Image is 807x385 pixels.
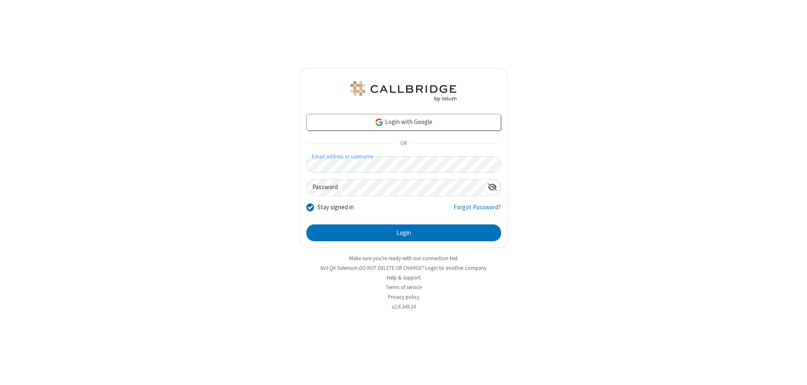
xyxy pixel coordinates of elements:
iframe: Chat [786,363,801,379]
input: Password [307,179,484,196]
li: v2.6.349.14 [300,303,508,311]
a: Terms of service [386,284,422,291]
label: Stay signed in [317,203,354,212]
input: Email address or username [306,156,501,173]
li: Not QA Selenium DO NOT DELETE OR CHANGE? [300,264,508,272]
a: Login with Google [306,114,501,131]
a: Privacy policy [388,293,419,301]
a: Make sure you're ready with our connection test [349,255,458,262]
button: Login to another company [425,264,487,272]
a: Forgot Password? [454,203,501,219]
span: OR [397,138,410,150]
img: google-icon.png [374,118,384,127]
a: Help & support [387,274,421,281]
button: Login [306,224,501,241]
img: QA Selenium DO NOT DELETE OR CHANGE [349,81,458,101]
div: Show password [484,179,501,195]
